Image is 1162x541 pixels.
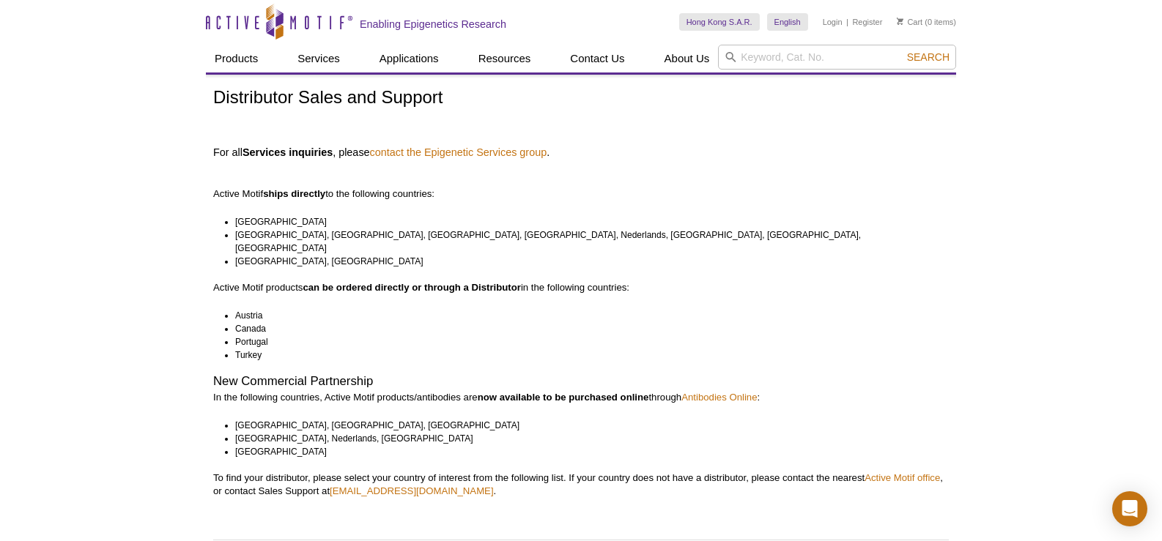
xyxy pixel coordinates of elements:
[370,146,547,159] a: contact the Epigenetic Services group
[213,161,949,201] p: Active Motif to the following countries:
[289,45,349,72] a: Services
[235,445,936,458] li: [GEOGRAPHIC_DATA]
[561,45,633,72] a: Contact Us
[235,322,936,335] li: Canada
[470,45,540,72] a: Resources
[903,51,954,64] button: Search
[1112,491,1147,526] div: Open Intercom Messenger
[213,88,949,109] h1: Distributor Sales and Support
[681,392,757,403] a: Antibodies Online
[865,472,940,483] a: Active Motif office
[897,17,922,27] a: Cart
[213,146,949,159] h4: For all , please .
[213,281,949,294] p: Active Motif products in the following countries:
[897,18,903,25] img: Your Cart
[478,392,649,403] strong: now available to be purchased online
[235,348,936,362] li: Turkey
[846,13,848,31] li: |
[263,188,325,199] strong: ships directly
[360,18,506,31] h2: Enabling Epigenetics Research
[330,485,494,496] a: [EMAIL_ADDRESS][DOMAIN_NAME]
[679,13,760,31] a: Hong Kong S.A.R.
[235,215,936,228] li: [GEOGRAPHIC_DATA]
[718,45,956,70] input: Keyword, Cat. No.
[823,17,843,27] a: Login
[907,51,950,63] span: Search
[852,17,882,27] a: Register
[897,13,956,31] li: (0 items)
[767,13,808,31] a: English
[235,228,936,255] li: [GEOGRAPHIC_DATA], [GEOGRAPHIC_DATA], [GEOGRAPHIC_DATA], [GEOGRAPHIC_DATA], Nederlands, [GEOGRAPH...
[213,471,949,498] p: To find your distributor, please select your country of interest from the following list. If your...
[235,255,936,268] li: [GEOGRAPHIC_DATA], [GEOGRAPHIC_DATA]
[656,45,719,72] a: About Us
[243,146,333,158] strong: Services inquiries
[371,45,448,72] a: Applications
[235,335,936,348] li: Portugal
[235,309,936,322] li: Austria
[303,282,521,293] strong: can be ordered directly or through a Distributor
[235,419,936,432] li: [GEOGRAPHIC_DATA], [GEOGRAPHIC_DATA], [GEOGRAPHIC_DATA]
[213,391,949,404] p: In the following countries, Active Motif products/antibodies are through :
[235,432,936,445] li: [GEOGRAPHIC_DATA], Nederlands, [GEOGRAPHIC_DATA]
[206,45,267,72] a: Products
[213,375,949,388] h2: New Commercial Partnership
